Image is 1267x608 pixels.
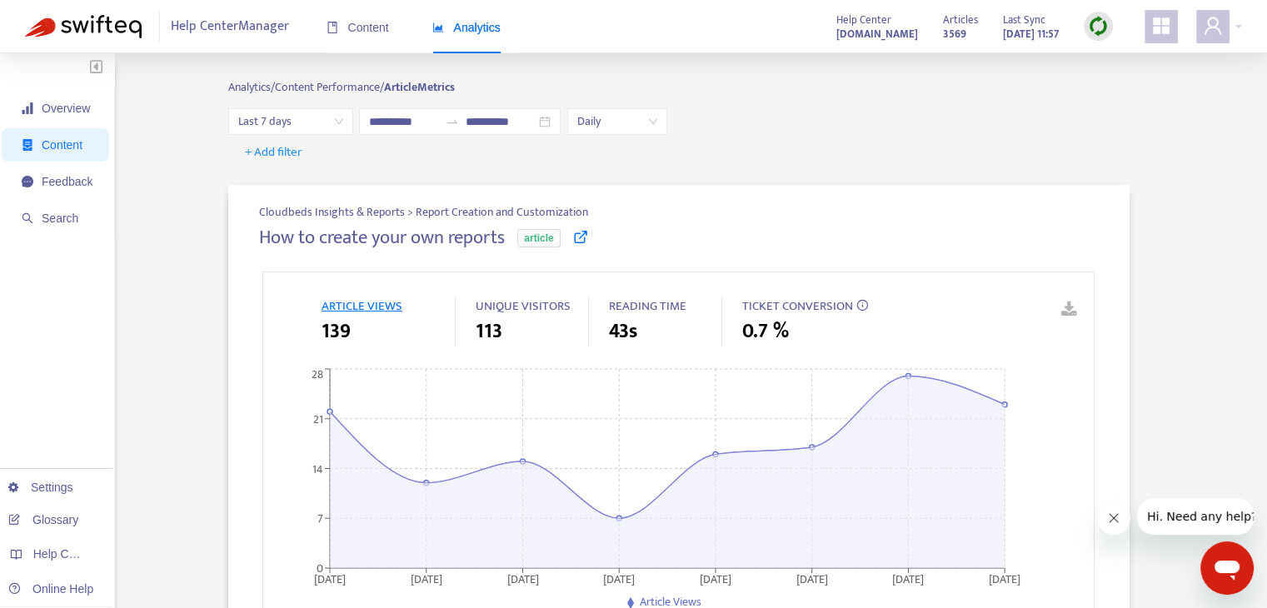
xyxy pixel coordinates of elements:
span: Help Center [836,11,891,29]
tspan: [DATE] [796,570,828,589]
strong: [DOMAIN_NAME] [836,25,918,43]
span: Feedback [42,175,92,188]
span: Analytics [432,21,501,34]
span: Report Creation and Customization [416,203,588,221]
span: user [1203,16,1223,36]
tspan: 0 [317,559,323,578]
span: container [22,139,33,151]
button: + Add filter [232,139,315,166]
span: article [517,229,560,247]
tspan: 28 [312,365,323,384]
a: Settings [8,481,73,494]
span: ARTICLE VIEWS [322,296,402,316]
iframe: Cerrar mensaje [1097,501,1130,535]
span: Content [327,21,389,34]
span: > [407,202,416,222]
span: Articles [943,11,978,29]
img: Swifteq [25,15,142,38]
tspan: [DATE] [411,570,442,589]
span: + Add filter [245,142,302,162]
a: Online Help [8,582,93,596]
tspan: [DATE] [892,570,924,589]
tspan: [DATE] [989,570,1020,589]
img: sync.dc5367851b00ba804db3.png [1088,16,1109,37]
span: Cloudbeds Insights & Reports [259,202,407,222]
span: Help Centers [33,547,102,561]
span: search [22,212,33,224]
span: Search [42,212,78,225]
tspan: 14 [312,460,323,479]
h4: How to create your own reports [259,227,505,249]
strong: Article Metrics [384,77,455,97]
span: area-chart [432,22,444,33]
span: Help Center Manager [171,11,289,42]
iframe: Mensaje de la compañía [1137,498,1254,535]
strong: 3569 [943,25,966,43]
span: Last 7 days [238,109,343,134]
span: Content [42,138,82,152]
span: 139 [322,316,351,346]
span: book [327,22,338,33]
span: swap-right [446,115,459,128]
tspan: [DATE] [506,570,538,589]
span: message [22,176,33,187]
span: Analytics/ Content Performance/ [228,77,384,97]
span: 113 [476,316,502,346]
span: Hi. Need any help? [10,12,120,25]
span: READING TIME [609,296,686,316]
tspan: 7 [317,509,323,528]
span: TICKET CONVERSION [742,296,853,316]
span: 0.7 % [742,316,789,346]
tspan: 21 [313,410,323,429]
span: Daily [577,109,657,134]
span: appstore [1151,16,1171,36]
a: [DOMAIN_NAME] [836,24,918,43]
strong: [DATE] 11:57 [1003,25,1059,43]
a: Glossary [8,513,78,526]
span: UNIQUE VISITORS [476,296,571,316]
span: 43s [609,316,637,346]
span: signal [22,102,33,114]
span: to [446,115,459,128]
tspan: [DATE] [314,570,346,589]
span: Last Sync [1003,11,1045,29]
tspan: [DATE] [603,570,635,589]
tspan: [DATE] [700,570,731,589]
iframe: Botón para iniciar la ventana de mensajería [1200,541,1254,595]
span: Overview [42,102,90,115]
